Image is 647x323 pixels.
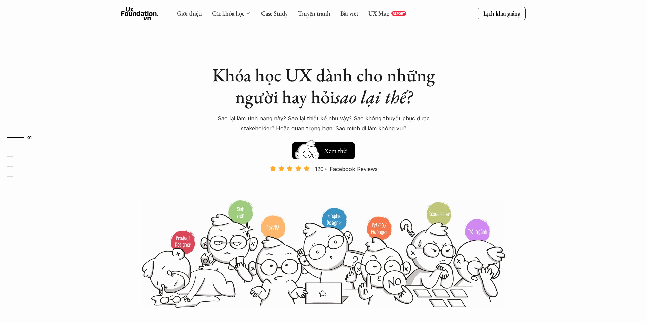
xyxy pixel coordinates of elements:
[368,9,390,17] a: UX Map
[212,9,244,17] a: Các khóa học
[298,9,330,17] a: Truyện tranh
[27,135,32,139] strong: 01
[393,11,405,16] p: REPORT
[261,9,288,17] a: Case Study
[177,9,202,17] a: Giới thiệu
[315,164,378,174] p: 120+ Facebook Reviews
[323,146,348,155] h5: Xem thử
[483,9,520,17] p: Lịch khai giảng
[340,9,358,17] a: Bài viết
[335,85,412,109] em: sao lại thế?
[206,64,441,108] h1: Khóa học UX dành cho những người hay hỏi
[478,7,526,20] a: Lịch khai giảng
[7,133,39,141] a: 01
[264,165,383,199] a: 120+ Facebook Reviews
[206,113,441,134] p: Sao lại làm tính năng này? Sao lại thiết kế như vậy? Sao không thuyết phục được stakeholder? Hoặc...
[292,139,355,159] a: Xem thử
